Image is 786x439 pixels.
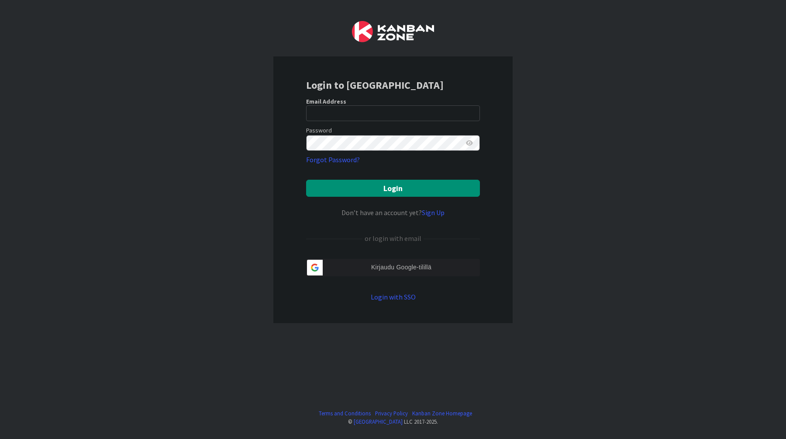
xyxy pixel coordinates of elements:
[422,208,445,217] a: Sign Up
[371,293,416,301] a: Login with SSO
[375,409,408,418] a: Privacy Policy
[362,233,424,244] div: or login with email
[306,207,480,218] div: Don’t have an account yet?
[306,78,444,92] b: Login to [GEOGRAPHIC_DATA]
[352,21,434,42] img: Kanban Zone
[306,98,346,105] label: Email Address
[319,409,371,418] a: Terms and Conditions
[306,126,332,135] label: Password
[412,409,472,418] a: Kanban Zone Homepage
[306,259,480,276] div: Kirjaudu Google-tilillä
[306,180,480,197] button: Login
[306,154,360,165] a: Forgot Password?
[328,263,475,272] span: Kirjaudu Google-tilillä
[314,418,472,426] div: © LLC 2017- 2025 .
[354,418,403,425] a: [GEOGRAPHIC_DATA]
